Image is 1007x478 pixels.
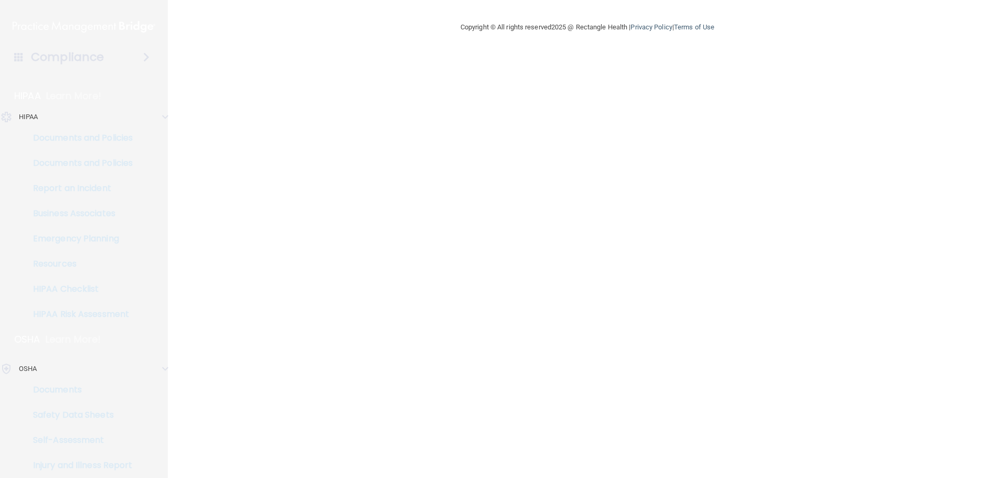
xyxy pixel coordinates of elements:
p: Learn More! [46,90,102,102]
p: Documents and Policies [7,158,150,168]
p: Documents and Policies [7,133,150,143]
p: Business Associates [7,208,150,219]
p: Self-Assessment [7,435,150,445]
h4: Compliance [31,50,104,65]
p: HIPAA Risk Assessment [7,309,150,320]
p: HIPAA Checklist [7,284,150,294]
p: OSHA [19,363,37,375]
p: HIPAA [19,111,38,123]
p: Learn More! [46,333,101,346]
p: Resources [7,259,150,269]
p: Documents [7,385,150,395]
img: PMB logo [13,16,155,37]
p: Report an Incident [7,183,150,194]
p: Safety Data Sheets [7,410,150,420]
p: OSHA [14,333,40,346]
p: Emergency Planning [7,233,150,244]
a: Terms of Use [674,23,714,31]
p: Injury and Illness Report [7,460,150,471]
p: HIPAA [14,90,41,102]
a: Privacy Policy [630,23,672,31]
div: Copyright © All rights reserved 2025 @ Rectangle Health | | [396,10,779,44]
